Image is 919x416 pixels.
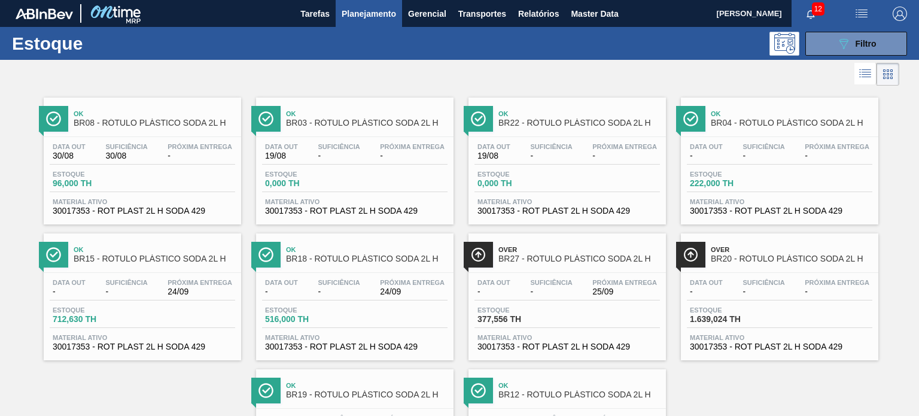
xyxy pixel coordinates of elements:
[265,198,445,205] span: Material ativo
[35,89,247,224] a: ÍconeOkBR08 - RÓTULO PLÁSTICO SODA 2L HData out30/08Suficiência30/08Próxima Entrega-Estoque96,000...
[805,279,869,286] span: Próxima Entrega
[105,143,147,150] span: Suficiência
[53,207,232,215] span: 30017353 - ROT PLAST 2L H SODA 429
[477,279,510,286] span: Data out
[408,7,446,21] span: Gerencial
[265,151,298,160] span: 19/08
[690,306,774,314] span: Estoque
[168,143,232,150] span: Próxima Entrega
[380,287,445,296] span: 24/09
[530,143,572,150] span: Suficiência
[380,151,445,160] span: -
[690,279,723,286] span: Data out
[53,198,232,205] span: Material ativo
[53,342,232,351] span: 30017353 - ROT PLAST 2L H SODA 429
[471,247,486,262] img: Ícone
[286,110,448,117] span: Ok
[46,247,61,262] img: Ícone
[247,89,459,224] a: ÍconeOkBR03 - RÓTULO PLÁSTICO SODA 2L HData out19/08Suficiência-Próxima Entrega-Estoque0,000 THMa...
[711,246,872,253] span: Over
[265,342,445,351] span: 30017353 - ROT PLAST 2L H SODA 429
[477,207,657,215] span: 30017353 - ROT PLAST 2L H SODA 429
[711,254,872,263] span: BR20 - RÓTULO PLÁSTICO SODA 2L H
[265,171,349,178] span: Estoque
[530,279,572,286] span: Suficiência
[53,334,232,341] span: Material ativo
[168,287,232,296] span: 24/09
[498,119,660,127] span: BR22 - RÓTULO PLÁSTICO SODA 2L H
[742,279,784,286] span: Suficiência
[105,151,147,160] span: 30/08
[683,247,698,262] img: Ícone
[690,207,869,215] span: 30017353 - ROT PLAST 2L H SODA 429
[265,315,349,324] span: 516,000 TH
[286,254,448,263] span: BR18 - RÓTULO PLÁSTICO SODA 2L H
[477,151,510,160] span: 19/08
[690,287,723,296] span: -
[74,246,235,253] span: Ok
[286,390,448,399] span: BR19 - RÓTULO PLÁSTICO SODA 2L H
[265,179,349,188] span: 0,000 TH
[380,143,445,150] span: Próxima Entrega
[805,32,907,56] button: Filtro
[265,287,298,296] span: -
[105,287,147,296] span: -
[53,279,86,286] span: Data out
[53,287,86,296] span: -
[672,89,884,224] a: ÍconeOkBR04 - RÓTULO PLÁSTICO SODA 2L HData out-Suficiência-Próxima Entrega-Estoque222,000 THMate...
[53,171,136,178] span: Estoque
[477,179,561,188] span: 0,000 TH
[471,383,486,398] img: Ícone
[265,143,298,150] span: Data out
[518,7,559,21] span: Relatórios
[477,334,657,341] span: Material ativo
[498,110,660,117] span: Ok
[856,39,877,48] span: Filtro
[471,111,486,126] img: Ícone
[711,119,872,127] span: BR04 - RÓTULO PLÁSTICO SODA 2L H
[265,207,445,215] span: 30017353 - ROT PLAST 2L H SODA 429
[690,342,869,351] span: 30017353 - ROT PLAST 2L H SODA 429
[769,32,799,56] div: Pogramando: nenhum usuário selecionado
[530,151,572,160] span: -
[459,89,672,224] a: ÍconeOkBR22 - RÓTULO PLÁSTICO SODA 2L HData out19/08Suficiência-Próxima Entrega-Estoque0,000 THMa...
[168,279,232,286] span: Próxima Entrega
[300,7,330,21] span: Tarefas
[877,63,899,86] div: Visão em Cards
[690,179,774,188] span: 222,000 TH
[498,382,660,389] span: Ok
[690,143,723,150] span: Data out
[16,8,73,19] img: TNhmsLtSVTkK8tSr43FrP2fwEKptu5GPRR3wAAAABJRU5ErkJggg==
[893,7,907,21] img: Logout
[477,315,561,324] span: 377,556 TH
[477,198,657,205] span: Material ativo
[498,246,660,253] span: Over
[265,334,445,341] span: Material ativo
[53,143,86,150] span: Data out
[792,5,830,22] button: Notificações
[168,151,232,160] span: -
[571,7,618,21] span: Master Data
[46,111,61,126] img: Ícone
[592,279,657,286] span: Próxima Entrega
[286,382,448,389] span: Ok
[711,110,872,117] span: Ok
[318,287,360,296] span: -
[265,279,298,286] span: Data out
[530,287,572,296] span: -
[74,119,235,127] span: BR08 - RÓTULO PLÁSTICO SODA 2L H
[12,37,184,50] h1: Estoque
[459,224,672,360] a: ÍconeOverBR27 - RÓTULO PLÁSTICO SODA 2L HData out-Suficiência-Próxima Entrega25/09Estoque377,556 ...
[812,2,824,16] span: 12
[805,143,869,150] span: Próxima Entrega
[477,171,561,178] span: Estoque
[265,306,349,314] span: Estoque
[258,383,273,398] img: Ícone
[672,224,884,360] a: ÍconeOverBR20 - RÓTULO PLÁSTICO SODA 2L HData out-Suficiência-Próxima Entrega-Estoque1.639,024 TH...
[74,254,235,263] span: BR15 - RÓTULO PLÁSTICO SODA 2L H
[805,151,869,160] span: -
[53,306,136,314] span: Estoque
[318,279,360,286] span: Suficiência
[690,151,723,160] span: -
[342,7,396,21] span: Planejamento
